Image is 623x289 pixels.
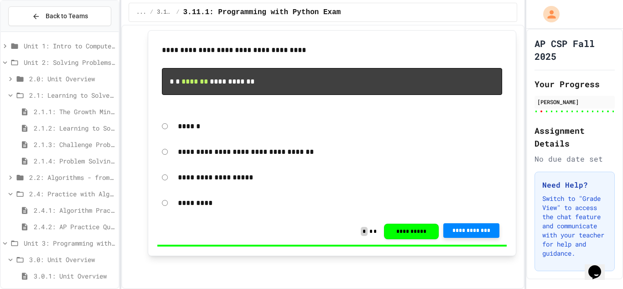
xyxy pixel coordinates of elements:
iframe: chat widget [585,252,614,280]
span: Unit 1: Intro to Computer Science [24,41,115,51]
span: 2.4.2: AP Practice Questions [34,222,115,231]
span: Unit 3: Programming with Python [24,238,115,248]
span: 2.1.2: Learning to Solve Hard Problems [34,123,115,133]
h2: Your Progress [535,78,615,90]
span: / [176,9,179,16]
span: 2.4: Practice with Algorithms [29,189,115,199]
span: 3.0: Unit Overview [29,255,115,264]
span: Unit 2: Solving Problems in Computer Science [24,58,115,67]
div: [PERSON_NAME] [537,98,612,106]
span: 2.1.1: The Growth Mindset [34,107,115,116]
span: 2.1.4: Problem Solving Practice [34,156,115,166]
span: Back to Teams [46,11,88,21]
h2: Assignment Details [535,124,615,150]
span: 3.0.1: Unit Overview [34,271,115,281]
h3: Need Help? [542,179,607,190]
span: 2.1: Learning to Solve Hard Problems [29,90,115,100]
div: No due date set [535,153,615,164]
h1: AP CSP Fall 2025 [535,37,615,63]
span: / [150,9,153,16]
span: 3.11.1: Programming with Python Exam [183,7,341,18]
span: ... [136,9,146,16]
span: 2.4.1: Algorithm Practice Exercises [34,205,115,215]
span: 2.0: Unit Overview [29,74,115,84]
span: 3.11: Programming with Python Exam [157,9,172,16]
p: Switch to "Grade View" to access the chat feature and communicate with your teacher for help and ... [542,194,607,258]
span: 2.1.3: Challenge Problem - The Bridge [34,140,115,149]
span: 2.2: Algorithms - from Pseudocode to Flowcharts [29,173,115,182]
div: My Account [534,4,562,25]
